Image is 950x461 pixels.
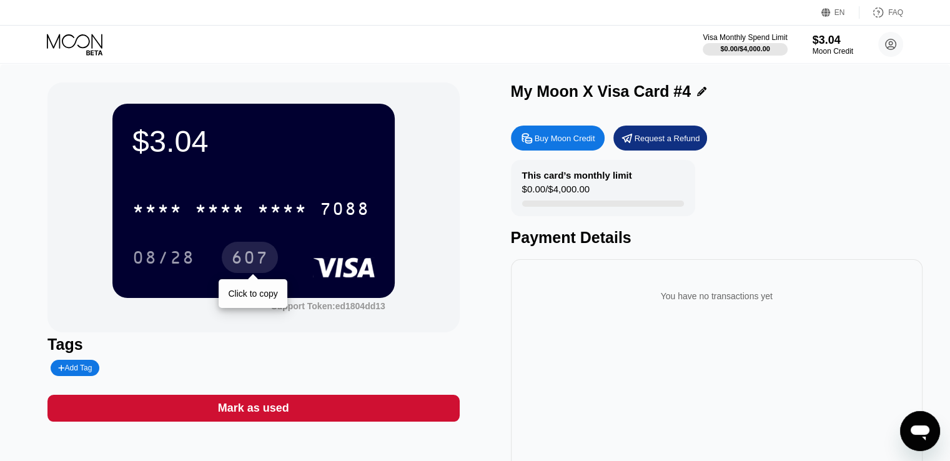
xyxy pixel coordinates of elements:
[228,289,277,299] div: Click to copy
[522,170,632,181] div: This card’s monthly limit
[900,411,940,451] iframe: Nút để khởi chạy cửa sổ nhắn tin
[813,34,853,56] div: $3.04Moon Credit
[320,201,370,221] div: 7088
[47,395,459,422] div: Mark as used
[703,33,787,42] div: Visa Monthly Spend Limit
[132,124,375,159] div: $3.04
[47,335,459,354] div: Tags
[271,301,385,311] div: Support Token:ed1804dd13
[271,301,385,311] div: Support Token: ed1804dd13
[51,360,99,376] div: Add Tag
[613,126,707,151] div: Request a Refund
[511,82,691,101] div: My Moon X Visa Card #4
[522,184,590,201] div: $0.00 / $4,000.00
[132,249,195,269] div: 08/28
[813,34,853,47] div: $3.04
[123,242,204,273] div: 08/28
[720,45,770,52] div: $0.00 / $4,000.00
[888,8,903,17] div: FAQ
[635,133,700,144] div: Request a Refund
[821,6,859,19] div: EN
[58,364,92,372] div: Add Tag
[511,229,923,247] div: Payment Details
[703,33,787,56] div: Visa Monthly Spend Limit$0.00/$4,000.00
[511,126,605,151] div: Buy Moon Credit
[222,242,278,273] div: 607
[834,8,845,17] div: EN
[535,133,595,144] div: Buy Moon Credit
[231,249,269,269] div: 607
[813,47,853,56] div: Moon Credit
[859,6,903,19] div: FAQ
[218,401,289,415] div: Mark as used
[521,279,913,314] div: You have no transactions yet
